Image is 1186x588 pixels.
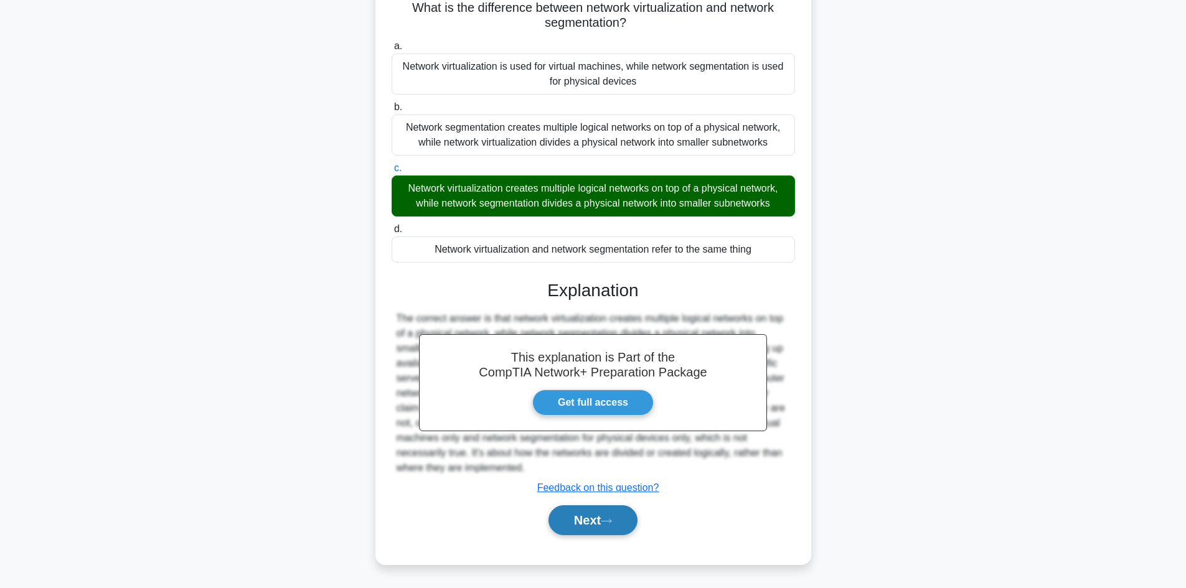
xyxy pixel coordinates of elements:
[394,40,402,51] span: a.
[537,482,659,493] a: Feedback on this question?
[532,390,654,416] a: Get full access
[394,162,402,173] span: c.
[392,54,795,95] div: Network virtualization is used for virtual machines, while network segmentation is used for physi...
[394,101,402,112] span: b.
[394,223,402,234] span: d.
[392,236,795,263] div: Network virtualization and network segmentation refer to the same thing
[397,311,790,475] div: The correct answer is that network virtualization creates multiple logical networks on top of a p...
[392,175,795,217] div: Network virtualization creates multiple logical networks on top of a physical network, while netw...
[399,280,788,301] h3: Explanation
[548,505,638,535] button: Next
[392,114,795,156] div: Network segmentation creates multiple logical networks on top of a physical network, while networ...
